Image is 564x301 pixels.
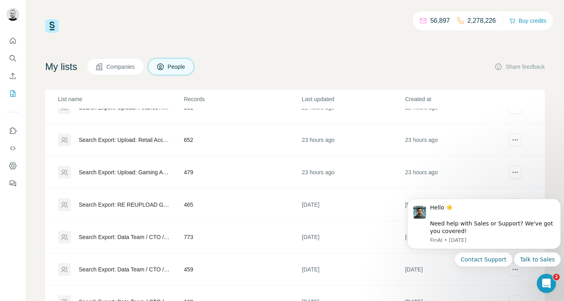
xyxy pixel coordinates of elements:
button: Use Surfe on LinkedIn [6,124,19,138]
p: List name [58,95,183,103]
td: 465 [184,189,302,221]
img: Surfe Logo [45,19,59,33]
p: 2,278,226 [468,16,496,26]
td: 479 [184,156,302,189]
span: 2 [553,274,560,280]
button: Search [6,51,19,66]
h4: My lists [45,60,77,73]
button: My lists [6,86,19,101]
button: Feedback [6,176,19,191]
td: 459 [184,253,302,286]
button: actions [509,134,522,146]
iframe: Intercom live chat [537,274,556,293]
div: Search Export: RE REUPLOAD Gaming Q4 / 2025, Data Team / CTO / COO / Product Manager - [DATE] 19:37 [79,201,170,209]
td: 23 hours ago [405,156,508,189]
button: Use Surfe API [6,141,19,155]
button: Enrich CSV [6,69,19,83]
button: Quick start [6,34,19,48]
img: Avatar [6,8,19,21]
span: Companies [106,63,136,71]
button: Share feedback [494,63,545,71]
button: actions [509,166,522,179]
td: [DATE] [302,253,405,286]
p: 56,897 [430,16,450,26]
td: [DATE] [302,189,405,221]
td: 23 hours ago [302,124,405,156]
span: People [168,63,186,71]
div: Search Export: Upload: Retail Accounts Q4, Data Team / CTO / COO / Product Manager - [DATE] 10:13 [79,136,170,144]
button: Buy credits [509,15,546,26]
td: 652 [184,124,302,156]
td: 773 [184,221,302,253]
button: Dashboard [6,159,19,173]
p: Last updated [302,95,404,103]
div: Search Export: Upload: Gaming Accounts Q4, Data Team / CTO / COO / Product Manager - [DATE] 09:38 [79,168,170,176]
p: Records [184,95,301,103]
td: 23 hours ago [405,124,508,156]
p: Created at [405,95,508,103]
td: 23 hours ago [302,156,405,189]
div: Search Export: Data Team / CTO / COO / Product Manager, REUPLOAD: Accounts (Retail / eCommerce) Q... [79,233,170,241]
div: Search Export: Data Team / CTO / COO / Product Manager, REUPLOAD: Accounts (Gaming / iGaming / Ap... [79,265,170,273]
td: [DATE] [302,221,405,253]
td: [DATE] [405,189,508,221]
iframe: Intercom notifications message [404,189,564,297]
